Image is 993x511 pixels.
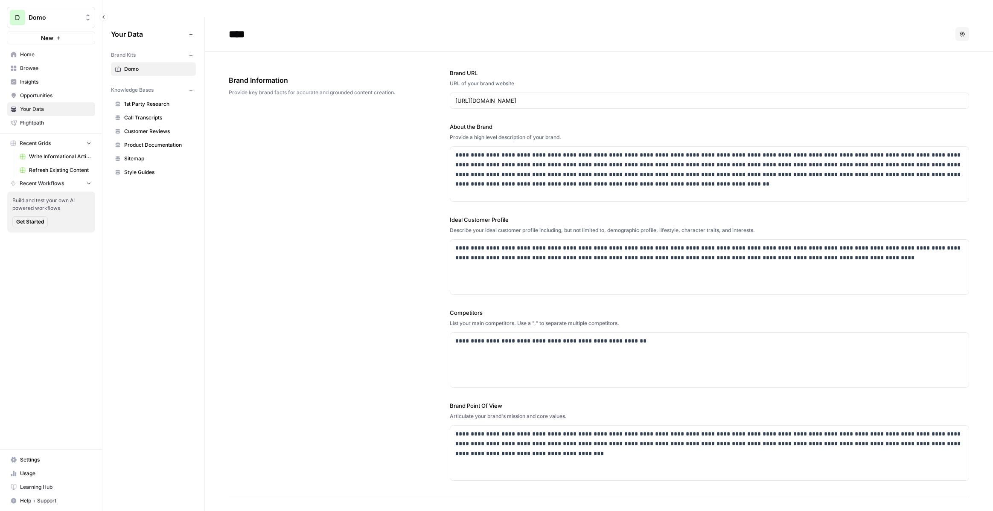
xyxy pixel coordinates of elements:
a: Write Informational Article [16,150,95,163]
a: Usage [7,467,95,480]
span: Brand Information [229,75,402,85]
a: Opportunities [7,89,95,102]
label: About the Brand [450,122,969,131]
button: Get Started [12,216,48,227]
span: New [41,34,53,42]
span: Call Transcripts [124,114,192,122]
span: D [15,12,20,23]
span: Learning Hub [20,483,91,491]
label: Brand Point Of View [450,401,969,410]
span: Refresh Existing Content [29,166,91,174]
a: 1st Party Research [111,97,196,111]
span: Sitemap [124,155,192,163]
a: Your Data [7,102,95,116]
span: Your Data [111,29,186,39]
span: Opportunities [20,92,91,99]
div: List your main competitors. Use a "," to separate multiple competitors. [450,319,969,327]
span: Home [20,51,91,58]
div: Describe your ideal customer profile including, but not limited to, demographic profile, lifestyl... [450,226,969,234]
span: Your Data [20,105,91,113]
span: Insights [20,78,91,86]
span: Recent Grids [20,139,51,147]
a: Sitemap [111,152,196,165]
span: Write Informational Article [29,153,91,160]
span: Domo [124,65,192,73]
label: Brand URL [450,69,969,77]
button: Recent Workflows [7,177,95,190]
a: Customer Reviews [111,125,196,138]
a: Learning Hub [7,480,95,494]
span: Product Documentation [124,141,192,149]
span: Get Started [16,218,44,226]
label: Ideal Customer Profile [450,215,969,224]
span: Style Guides [124,168,192,176]
span: Customer Reviews [124,128,192,135]
span: Flightpath [20,119,91,127]
span: Usage [20,470,91,477]
button: Help + Support [7,494,95,508]
a: Browse [7,61,95,75]
button: Workspace: Domo [7,7,95,28]
span: Provide key brand facts for accurate and grounded content creation. [229,89,402,96]
a: Insights [7,75,95,89]
a: Product Documentation [111,138,196,152]
div: URL of your brand website [450,80,969,87]
span: Brand Kits [111,51,136,59]
span: Recent Workflows [20,180,64,187]
div: Articulate your brand's mission and core values. [450,412,969,420]
span: Knowledge Bases [111,86,154,94]
label: Competitors [450,308,969,317]
a: Style Guides [111,165,196,179]
button: Recent Grids [7,137,95,150]
a: Settings [7,453,95,467]
span: Domo [29,13,80,22]
a: Domo [111,62,196,76]
span: Help + Support [20,497,91,505]
a: Call Transcripts [111,111,196,125]
span: Settings [20,456,91,464]
span: 1st Party Research [124,100,192,108]
button: New [7,32,95,44]
a: Flightpath [7,116,95,130]
span: Build and test your own AI powered workflows [12,197,90,212]
a: Home [7,48,95,61]
span: Browse [20,64,91,72]
a: Refresh Existing Content [16,163,95,177]
input: www.sundaysoccer.com [455,96,964,105]
div: Provide a high level description of your brand. [450,134,969,141]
